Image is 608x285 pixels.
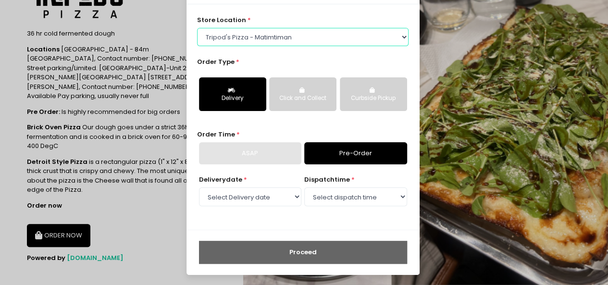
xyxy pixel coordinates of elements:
button: Click and Collect [269,77,336,111]
a: Pre-Order [304,142,407,164]
span: Order Time [197,130,235,139]
span: Delivery date [199,175,242,184]
button: Curbside Pickup [340,77,407,111]
div: Curbside Pickup [347,94,400,103]
div: Delivery [206,94,260,103]
span: dispatch time [304,175,350,184]
button: Delivery [199,77,266,111]
div: Click and Collect [276,94,330,103]
button: Proceed [199,241,407,264]
span: Order Type [197,57,235,66]
span: store location [197,15,246,25]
